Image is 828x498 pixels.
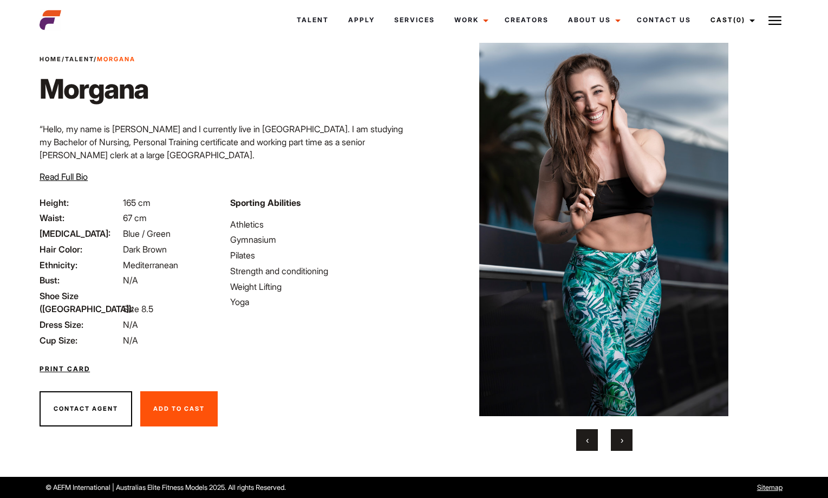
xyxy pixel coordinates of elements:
[123,275,138,286] span: N/A
[440,43,768,416] img: Morgana Melbourne’s female Italian model
[123,319,138,330] span: N/A
[621,435,623,445] span: Next
[586,435,589,445] span: Previous
[40,334,121,347] span: Cup Size:
[445,5,495,35] a: Work
[627,5,701,35] a: Contact Us
[40,211,121,224] span: Waist:
[733,16,745,24] span: (0)
[230,197,301,208] strong: Sporting Abilities
[65,55,94,63] a: Talent
[153,405,205,412] span: Add To Cast
[338,5,384,35] a: Apply
[495,5,558,35] a: Creators
[230,249,408,262] li: Pilates
[40,196,121,209] span: Height:
[40,122,407,161] p: “Hello, my name is [PERSON_NAME] and I currently live in [GEOGRAPHIC_DATA]. I am studying my Bach...
[40,55,135,64] span: / /
[40,73,148,105] h1: Morgana
[40,318,121,331] span: Dress Size:
[123,303,153,314] span: Size 8.5
[230,264,408,277] li: Strength and conditioning
[123,244,167,255] span: Dark Brown
[40,364,90,374] a: Print Card
[123,260,178,270] span: Mediterranean
[40,243,121,256] span: Hair Color:
[40,227,121,240] span: [MEDICAL_DATA]:
[40,289,121,315] span: Shoe Size ([GEOGRAPHIC_DATA]):
[97,55,135,63] strong: Morgana
[40,9,61,31] img: cropped-aefm-brand-fav-22-square.png
[40,171,88,182] span: Read Full Bio
[384,5,445,35] a: Services
[230,295,408,308] li: Yoga
[558,5,627,35] a: About Us
[757,483,783,491] a: Sitemap
[230,233,408,246] li: Gymnasium
[123,335,138,346] span: N/A
[123,197,151,208] span: 165 cm
[123,228,171,239] span: Blue / Green
[40,258,121,271] span: Ethnicity:
[45,482,470,493] p: © AEFM International | Australias Elite Fitness Models 2025. All rights Reserved.
[40,55,62,63] a: Home
[701,5,761,35] a: Cast(0)
[287,5,338,35] a: Talent
[230,280,408,293] li: Weight Lifting
[40,391,132,427] button: Contact Agent
[768,14,781,27] img: Burger icon
[40,274,121,287] span: Bust:
[40,170,88,183] button: Read Full Bio
[140,391,218,427] button: Add To Cast
[230,218,408,231] li: Athletics
[123,212,147,223] span: 67 cm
